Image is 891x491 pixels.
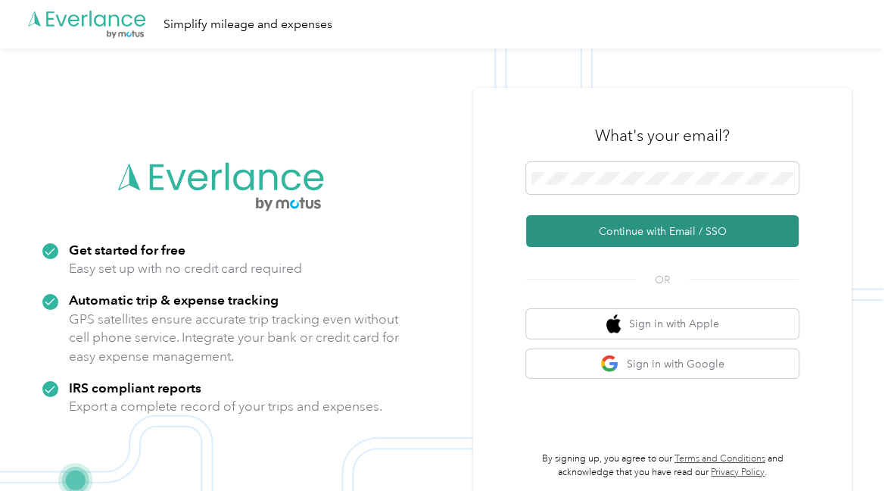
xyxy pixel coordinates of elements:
[69,292,279,308] strong: Automatic trip & expense tracking
[526,349,799,379] button: google logoSign in with Google
[606,314,622,333] img: apple logo
[69,259,302,278] p: Easy set up with no credit card required
[526,215,799,247] button: Continue with Email / SSO
[526,309,799,339] button: apple logoSign in with Apple
[69,380,201,396] strong: IRS compliant reports
[674,453,765,464] a: Terms and Conditions
[600,355,619,374] img: google logo
[69,242,185,258] strong: Get started for free
[595,125,730,146] h3: What's your email?
[69,310,400,366] p: GPS satellites ensure accurate trip tracking even without cell phone service. Integrate your bank...
[636,272,689,288] span: OR
[164,15,332,34] div: Simplify mileage and expenses
[711,467,765,478] a: Privacy Policy
[526,452,799,479] p: By signing up, you agree to our and acknowledge that you have read our .
[69,397,382,416] p: Export a complete record of your trips and expenses.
